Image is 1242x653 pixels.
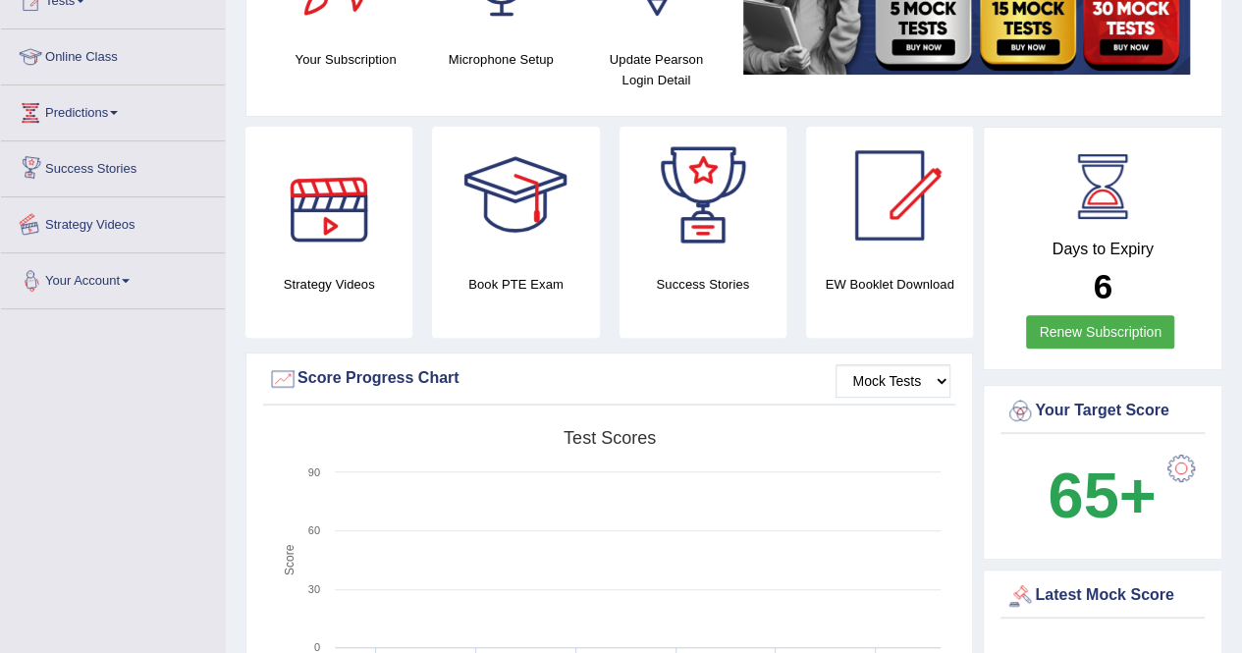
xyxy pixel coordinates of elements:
text: 30 [308,583,320,595]
h4: Your Subscription [278,49,413,70]
b: 65+ [1048,460,1156,531]
text: 60 [308,524,320,536]
h4: Microphone Setup [433,49,568,70]
h4: Strategy Videos [245,274,412,295]
tspan: Score [283,544,297,575]
h4: Book PTE Exam [432,274,599,295]
text: 90 [308,466,320,478]
h4: Update Pearson Login Detail [588,49,724,90]
tspan: Test scores [564,428,656,448]
div: Your Target Score [1005,397,1200,426]
a: Your Account [1,253,225,302]
a: Predictions [1,85,225,135]
a: Online Class [1,29,225,79]
h4: Success Stories [620,274,786,295]
a: Success Stories [1,141,225,190]
a: Strategy Videos [1,197,225,246]
a: Renew Subscription [1026,315,1174,349]
h4: EW Booklet Download [806,274,973,295]
div: Score Progress Chart [268,364,950,394]
div: Latest Mock Score [1005,581,1200,611]
h4: Days to Expiry [1005,241,1200,258]
b: 6 [1093,267,1111,305]
text: 0 [314,641,320,653]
